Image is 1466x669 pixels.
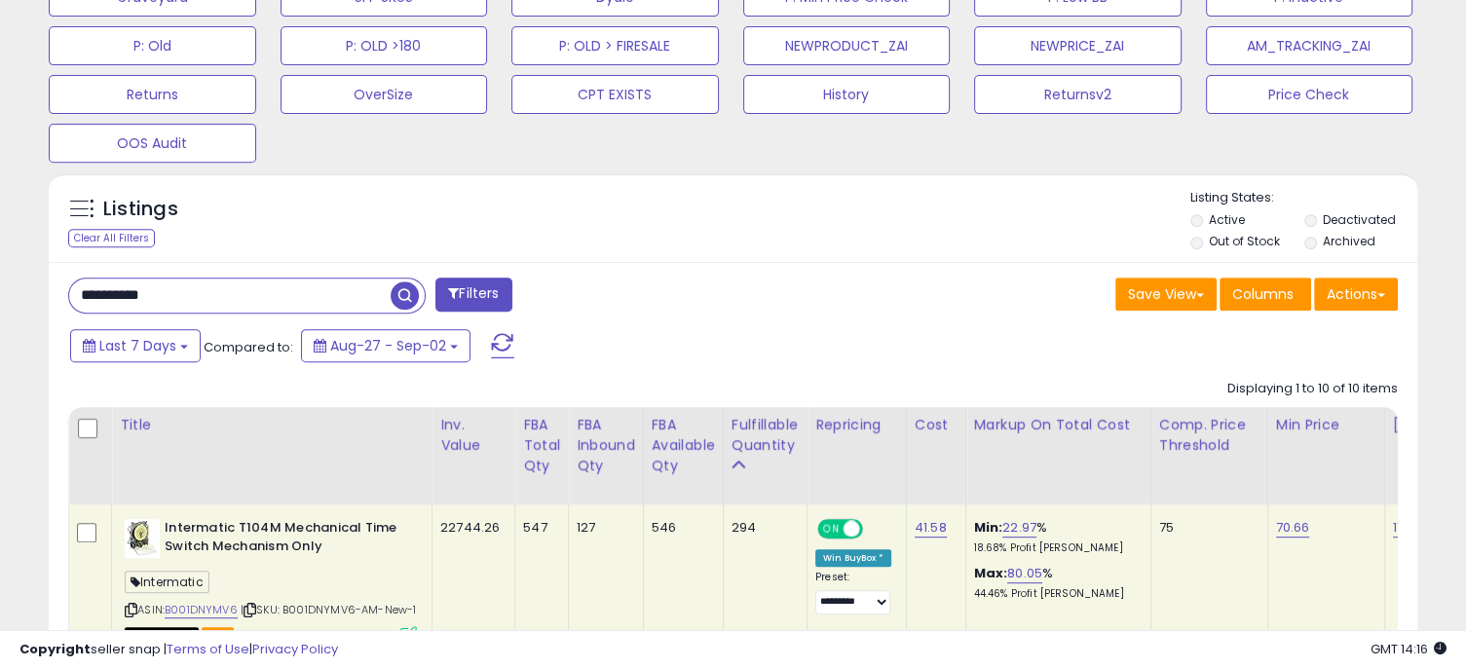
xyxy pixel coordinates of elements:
div: Win BuyBox * [815,549,891,567]
button: NEWPRICE_ZAI [974,26,1182,65]
button: OOS Audit [49,124,256,163]
button: Returns [49,75,256,114]
a: 70.66 [1276,518,1310,538]
button: P: OLD >180 [281,26,488,65]
div: Cost [915,415,958,435]
span: FBA [202,627,235,644]
span: OFF [860,521,891,538]
span: Intermatic [125,571,209,593]
button: P: OLD > FIRESALE [511,26,719,65]
h5: Listings [103,196,178,223]
span: Columns [1232,284,1294,304]
button: P: Old [49,26,256,65]
span: Compared to: [204,338,293,356]
div: FBA Available Qty [652,415,715,476]
strong: Copyright [19,640,91,658]
span: Aug-27 - Sep-02 [330,336,446,355]
div: Fulfillable Quantity [732,415,799,456]
p: 44.46% Profit [PERSON_NAME] [974,587,1136,601]
div: 75 [1159,519,1253,537]
div: Comp. Price Threshold [1159,415,1259,456]
div: 547 [523,519,553,537]
div: Inv. value [440,415,507,456]
a: Terms of Use [167,640,249,658]
div: 127 [577,519,628,537]
p: Listing States: [1190,189,1417,207]
button: Aug-27 - Sep-02 [301,329,470,362]
button: History [743,75,951,114]
img: 51+V+VQ6zEL._SL40_.jpg [125,519,160,558]
button: CPT EXISTS [511,75,719,114]
div: % [974,565,1136,601]
span: All listings that are unavailable for purchase on Amazon for any reason other than out-of-stock [125,627,199,644]
button: Filters [435,278,511,312]
div: Markup on Total Cost [974,415,1143,435]
span: 2025-09-10 14:16 GMT [1371,640,1447,658]
div: Displaying 1 to 10 of 10 items [1227,380,1398,398]
a: B001DNYMV6 [165,602,238,618]
button: Actions [1314,278,1398,311]
p: 18.68% Profit [PERSON_NAME] [974,541,1136,555]
div: % [974,519,1136,555]
th: The percentage added to the cost of goods (COGS) that forms the calculator for Min & Max prices. [965,407,1150,504]
div: FBA Total Qty [523,415,560,476]
button: AM_TRACKING_ZAI [1206,26,1413,65]
b: Intermatic T104M Mechanical Time Switch Mechanism Only [165,519,401,560]
div: 546 [652,519,708,537]
div: seller snap | | [19,641,338,659]
label: Archived [1323,233,1375,249]
div: Clear All Filters [68,229,155,247]
span: | SKU: B001DNYMV6-AM-New-1 [241,602,416,617]
div: FBA inbound Qty [577,415,635,476]
button: Returnsv2 [974,75,1182,114]
label: Deactivated [1323,211,1396,228]
b: Min: [974,518,1003,537]
div: Preset: [815,571,891,614]
button: NEWPRODUCT_ZAI [743,26,951,65]
button: OverSize [281,75,488,114]
button: Columns [1220,278,1311,311]
button: Save View [1115,278,1217,311]
span: Last 7 Days [99,336,176,355]
b: Max: [974,564,1008,582]
div: Repricing [815,415,898,435]
label: Active [1208,211,1244,228]
label: Out of Stock [1208,233,1279,249]
span: ON [819,521,844,538]
div: Title [120,415,424,435]
button: Last 7 Days [70,329,201,362]
a: 115.59 [1393,518,1428,538]
div: Min Price [1276,415,1376,435]
div: 294 [732,519,792,537]
a: 22.97 [1002,518,1036,538]
button: Price Check [1206,75,1413,114]
div: 22744.26 [440,519,500,537]
a: Privacy Policy [252,640,338,658]
a: 80.05 [1007,564,1042,583]
a: 41.58 [915,518,947,538]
